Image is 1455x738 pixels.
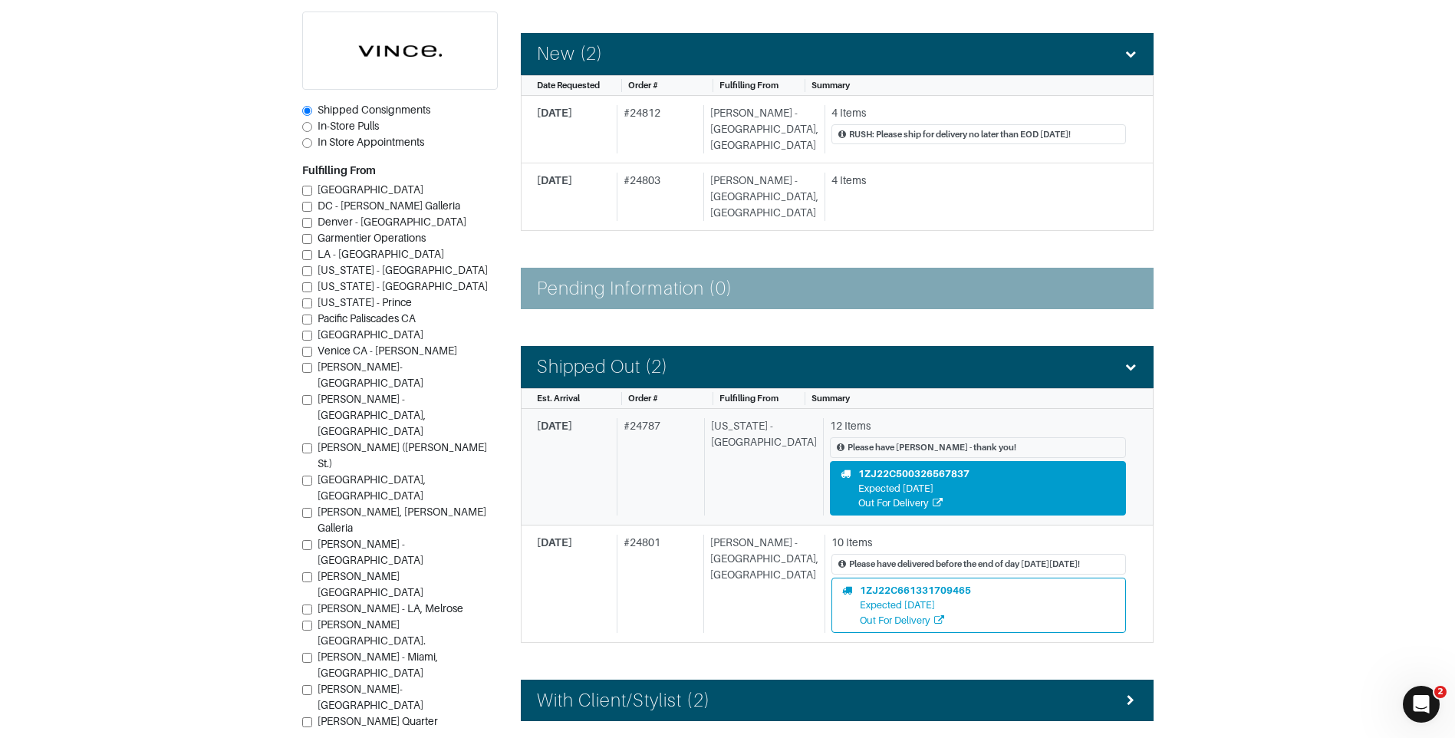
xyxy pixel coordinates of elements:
[318,538,423,566] span: [PERSON_NAME] - [GEOGRAPHIC_DATA]
[703,535,818,632] div: [PERSON_NAME] - [GEOGRAPHIC_DATA], [GEOGRAPHIC_DATA]
[302,163,376,179] label: Fulfilling From
[849,558,1080,571] div: Please have delivered before the end of day [DATE][DATE]!
[318,183,423,196] span: [GEOGRAPHIC_DATA]
[302,218,312,228] input: Denver - [GEOGRAPHIC_DATA]
[849,128,1071,141] div: RUSH: Please ship for delivery no later than EOD [DATE]!
[302,540,312,550] input: [PERSON_NAME] - [GEOGRAPHIC_DATA]
[318,393,426,437] span: [PERSON_NAME] - [GEOGRAPHIC_DATA], [GEOGRAPHIC_DATA]
[719,394,779,403] span: Fulfilling From
[302,138,312,148] input: In Store Appointments
[537,690,710,712] h4: With Client/Stylist (2)
[318,296,412,308] span: [US_STATE] - Prince
[318,199,460,212] span: DC - [PERSON_NAME] Galleria
[302,298,312,308] input: [US_STATE] - Prince
[537,536,572,549] span: [DATE]
[302,363,312,373] input: [PERSON_NAME]-[GEOGRAPHIC_DATA]
[537,81,600,90] span: Date Requested
[318,104,430,116] span: Shipped Consignments
[617,535,697,632] div: # 24801
[302,685,312,695] input: [PERSON_NAME]- [GEOGRAPHIC_DATA]
[302,122,312,132] input: In-Store Pulls
[318,473,426,502] span: [GEOGRAPHIC_DATA], [GEOGRAPHIC_DATA]
[302,106,312,116] input: Shipped Consignments
[318,361,423,389] span: [PERSON_NAME]-[GEOGRAPHIC_DATA]
[302,250,312,260] input: LA - [GEOGRAPHIC_DATA]
[302,476,312,486] input: [GEOGRAPHIC_DATA], [GEOGRAPHIC_DATA]
[318,570,423,598] span: [PERSON_NAME][GEOGRAPHIC_DATA]
[302,508,312,518] input: [PERSON_NAME], [PERSON_NAME] Galleria
[848,441,1016,454] div: Please have [PERSON_NAME] - thank you!
[302,202,312,212] input: DC - [PERSON_NAME] Galleria
[537,107,572,119] span: [DATE]
[318,232,426,244] span: Garmentier Operations
[302,395,312,405] input: [PERSON_NAME] - [GEOGRAPHIC_DATA], [GEOGRAPHIC_DATA]
[302,572,312,582] input: [PERSON_NAME][GEOGRAPHIC_DATA]
[318,651,438,679] span: [PERSON_NAME] - Miami, [GEOGRAPHIC_DATA]
[617,173,697,221] div: # 24803
[617,418,698,516] div: # 24787
[1434,686,1447,698] span: 2
[318,216,466,228] span: Denver - [GEOGRAPHIC_DATA]
[831,535,1126,551] div: 10 Items
[302,443,312,453] input: [PERSON_NAME] ([PERSON_NAME] St.)
[302,653,312,663] input: [PERSON_NAME] - Miami, [GEOGRAPHIC_DATA]
[830,418,1126,434] div: 12 Items
[537,174,572,186] span: [DATE]
[302,331,312,341] input: [GEOGRAPHIC_DATA]
[303,12,497,89] img: cyAkLTq7csKWtL9WARqkkVaF.png
[302,186,312,196] input: [GEOGRAPHIC_DATA]
[831,578,1126,633] a: 1ZJ22C661331709465Expected [DATE]Out For Delivery
[811,81,850,90] span: Summary
[318,602,463,614] span: [PERSON_NAME] - LA, Melrose
[858,496,969,510] div: Out For Delivery
[831,173,1126,189] div: 4 Items
[302,234,312,244] input: Garmentier Operations
[537,43,603,65] h4: New (2)
[302,347,312,357] input: Venice CA - [PERSON_NAME]
[318,618,426,647] span: [PERSON_NAME][GEOGRAPHIC_DATA].
[811,394,850,403] span: Summary
[617,105,697,153] div: # 24812
[537,278,732,300] h4: Pending Information (0)
[318,506,486,534] span: [PERSON_NAME], [PERSON_NAME] Galleria
[830,461,1126,516] a: 1ZJ22C500326567837Expected [DATE]Out For Delivery
[318,248,444,260] span: LA - [GEOGRAPHIC_DATA]
[318,683,423,711] span: [PERSON_NAME]- [GEOGRAPHIC_DATA]
[858,466,969,481] div: 1ZJ22C500326567837
[1403,686,1440,723] iframe: Intercom live chat
[860,613,971,628] div: Out For Delivery
[302,266,312,276] input: [US_STATE] - [GEOGRAPHIC_DATA]
[628,81,658,90] span: Order #
[302,717,312,727] input: [PERSON_NAME] Quarter
[858,481,969,496] div: Expected [DATE]
[302,315,312,325] input: Pacific Paliscades CA
[537,420,572,432] span: [DATE]
[318,344,457,357] span: Venice CA - [PERSON_NAME]
[704,418,817,516] div: [US_STATE] - [GEOGRAPHIC_DATA]
[318,328,423,341] span: [GEOGRAPHIC_DATA]
[318,120,379,132] span: In-Store Pulls
[318,136,424,148] span: In Store Appointments
[831,105,1126,121] div: 4 Items
[318,280,488,292] span: [US_STATE] - [GEOGRAPHIC_DATA]
[860,583,971,598] div: 1ZJ22C661331709465
[537,356,669,378] h4: Shipped Out (2)
[318,441,487,469] span: [PERSON_NAME] ([PERSON_NAME] St.)
[318,715,438,727] span: [PERSON_NAME] Quarter
[719,81,779,90] span: Fulfilling From
[628,394,658,403] span: Order #
[318,264,488,276] span: [US_STATE] - [GEOGRAPHIC_DATA]
[537,394,580,403] span: Est. Arrival
[703,105,818,153] div: [PERSON_NAME] - [GEOGRAPHIC_DATA], [GEOGRAPHIC_DATA]
[860,598,971,612] div: Expected [DATE]
[302,605,312,614] input: [PERSON_NAME] - LA, Melrose
[318,312,416,325] span: Pacific Paliscades CA
[302,621,312,631] input: [PERSON_NAME][GEOGRAPHIC_DATA].
[703,173,818,221] div: [PERSON_NAME] - [GEOGRAPHIC_DATA], [GEOGRAPHIC_DATA]
[302,282,312,292] input: [US_STATE] - [GEOGRAPHIC_DATA]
